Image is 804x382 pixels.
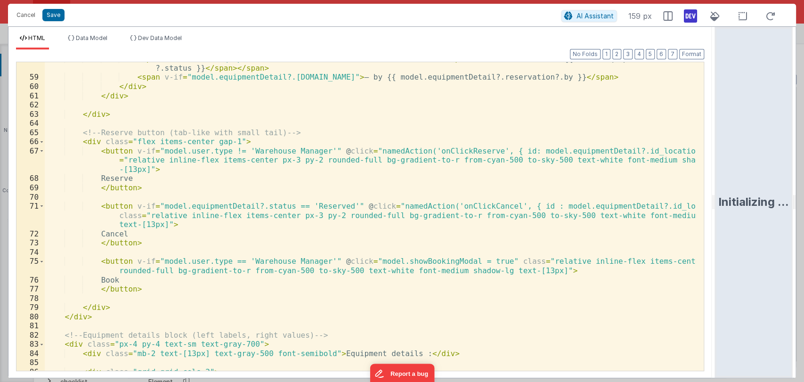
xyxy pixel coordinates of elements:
button: No Folds [570,49,601,59]
span: Data Model [76,34,107,41]
div: 69 [16,183,45,193]
button: 2 [612,49,621,59]
button: 4 [634,49,644,59]
div: 84 [16,349,45,358]
div: 82 [16,331,45,340]
div: 83 [16,340,45,349]
span: AI Assistant [577,12,614,20]
div: 71 [16,202,45,229]
div: 60 [16,82,45,91]
div: 64 [16,119,45,128]
button: Save [42,9,65,21]
div: 75 [16,257,45,275]
div: 58 [16,54,45,73]
button: 6 [657,49,666,59]
button: 5 [646,49,655,59]
div: 59 [16,73,45,82]
span: Dev Data Model [138,34,182,41]
div: 61 [16,91,45,101]
span: HTML [28,34,45,41]
div: 86 [16,367,45,377]
div: 63 [16,110,45,119]
div: 74 [16,248,45,257]
div: 80 [16,312,45,322]
div: 67 [16,146,45,174]
button: Format [679,49,704,59]
div: 66 [16,137,45,146]
div: 68 [16,174,45,183]
button: 7 [668,49,677,59]
button: Cancel [12,8,40,22]
div: 73 [16,238,45,248]
div: 72 [16,229,45,239]
div: 79 [16,303,45,312]
div: 81 [16,321,45,331]
button: 3 [623,49,633,59]
div: 62 [16,100,45,110]
div: 85 [16,358,45,367]
div: 65 [16,128,45,138]
button: 1 [602,49,610,59]
span: 159 px [628,10,652,22]
div: 78 [16,294,45,303]
button: AI Assistant [561,10,617,22]
div: Initializing ... [718,195,789,210]
div: 77 [16,284,45,294]
div: 76 [16,276,45,285]
div: 70 [16,193,45,202]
